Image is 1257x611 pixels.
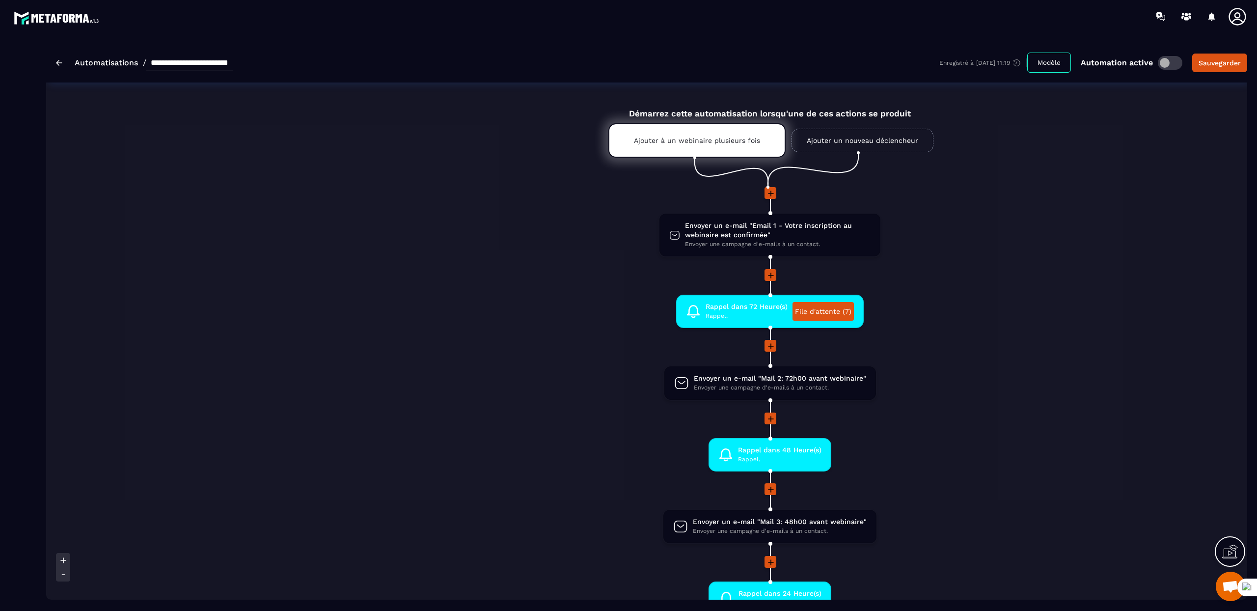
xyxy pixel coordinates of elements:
span: Rappel. [738,455,821,464]
span: / [143,58,146,67]
span: Envoyer un e-mail "Mail 3: 48h00 avant webinaire" [693,517,867,527]
span: Rappel dans 48 Heure(s) [738,445,821,455]
div: Enregistré à [939,58,1027,67]
p: [DATE] 11:19 [976,59,1010,66]
span: Envoyer une campagne d'e-mails à un contact. [685,240,871,249]
span: Envoyer un e-mail "Email 1 - Votre inscription au webinaire est confirmée" [685,221,871,240]
p: Ajouter à un webinaire plusieurs fois [634,137,760,144]
span: Rappel dans 72 Heure(s) [706,302,788,311]
div: Sauvegarder [1199,58,1241,68]
button: Modèle [1027,53,1071,73]
span: Rappel. [738,598,821,608]
a: Automatisations [75,58,138,67]
a: File d'attente (7) [792,302,854,321]
a: Ajouter un nouveau déclencheur [792,129,933,152]
img: arrow [56,60,62,66]
span: Rappel dans 24 Heure(s) [738,589,821,598]
img: logo [14,9,102,27]
button: Sauvegarder [1192,54,1247,72]
span: Envoyer un e-mail "Mail 2: 72h00 avant webinaire" [694,374,866,383]
div: Mở cuộc trò chuyện [1216,572,1245,601]
span: Envoyer une campagne d'e-mails à un contact. [693,527,867,536]
div: Démarrez cette automatisation lorsqu'une de ces actions se produit [584,97,956,118]
span: Envoyer une campagne d'e-mails à un contact. [694,383,866,392]
span: Rappel. [706,311,788,321]
p: Automation active [1081,58,1153,67]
